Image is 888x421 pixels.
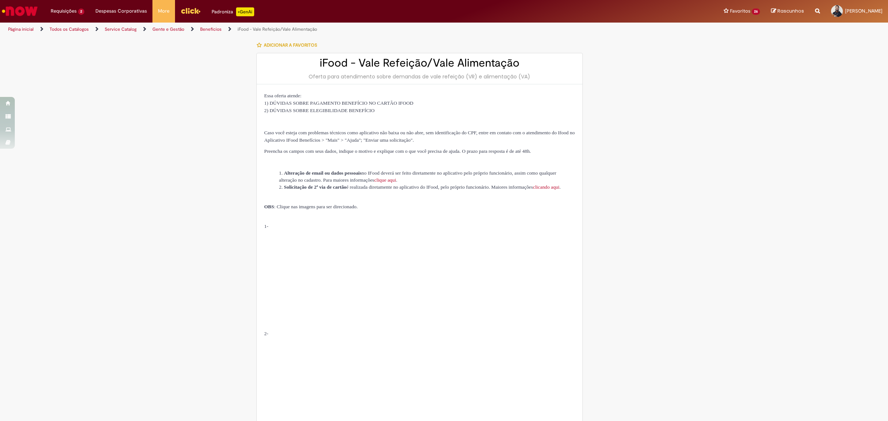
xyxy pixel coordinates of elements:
ul: Trilhas de página [6,23,586,36]
span: 26 [752,9,760,15]
a: Benefícios [200,26,222,32]
span: Essa oferta atende: [264,93,302,98]
strong: OBS [264,204,274,209]
span: 2- [264,331,268,336]
li: no IFood deverá ser feito diretamente no aplicativo pelo próprio funcionário, assim como qualquer... [279,169,575,183]
span: Adicionar a Favoritos [264,42,317,48]
span: 1- [264,223,268,229]
img: sys_attachment.do [264,233,373,317]
a: Gente e Gestão [152,26,184,32]
h2: iFood - Vale Refeição/Vale Alimentação [264,57,575,69]
a: Página inicial [8,26,34,32]
span: More [158,7,169,15]
a: Todos os Catálogos [50,26,89,32]
span: 2 [78,9,84,15]
p: +GenAi [236,7,254,16]
span: 2) DÚVIDAS SOBRE ELEGIBILIDADE BENEFÍCIO [264,108,374,113]
img: ServiceNow [1,4,39,18]
strong: Solicitação de 2ª via de cartão [284,184,346,190]
span: Favoritos [730,7,750,15]
img: click_logo_yellow_360x200.png [181,5,201,16]
li: é realizada diretamente no aplicativo do IFood, pelo próprio funcionário. Maiores informações . [279,183,575,191]
strong: Alteração de email ou dados pessoais [284,170,361,176]
span: Requisições [51,7,77,15]
span: Rascunhos [777,7,804,14]
a: Rascunhos [771,8,804,15]
a: Service Catalog [105,26,137,32]
a: Link clicando aqui [533,184,559,190]
span: Preencha os campos com seus dados, indique o motivo e explique com o que você precisa de ajuda. O... [264,148,531,154]
span: : Clique nas imagens para ser direcionado. [264,204,358,209]
div: Padroniza [212,7,254,16]
a: Link clique aqui [374,177,396,183]
span: 1) DÚVIDAS SOBRE PAGAMENTO BENEFÍCIO NO CARTÃO IFOOD [264,100,413,106]
span: Despesas Corporativas [95,7,147,15]
a: iFood - Vale Refeição/Vale Alimentação [238,26,317,32]
span: Caso você esteja com problemas técnicos como aplicativo não baixa ou não abre, sem identificação ... [264,130,575,143]
div: Oferta para atendimento sobre demandas de vale refeição (VR) e alimentação (VA) [264,73,575,80]
button: Adicionar a Favoritos [256,37,321,53]
span: [PERSON_NAME] [845,8,882,14]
